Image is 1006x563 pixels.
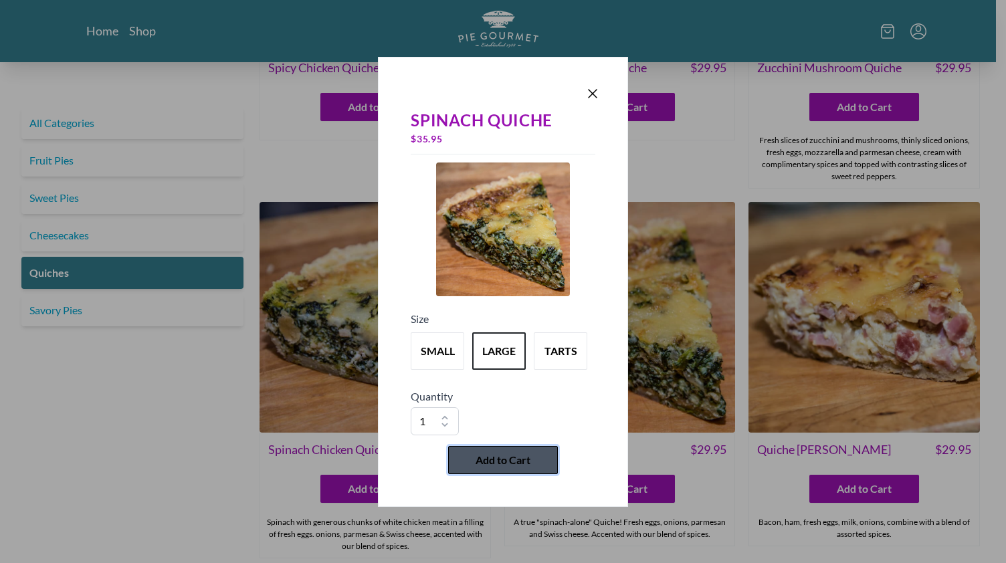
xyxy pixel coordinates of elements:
[436,162,570,300] a: Product Image
[411,332,464,370] button: Variant Swatch
[448,446,558,474] button: Add to Cart
[411,130,595,148] div: $ 35.95
[534,332,587,370] button: Variant Swatch
[585,86,601,102] button: Close panel
[411,111,595,130] div: Spinach Quiche
[472,332,526,370] button: Variant Swatch
[411,311,595,327] h5: Size
[436,162,570,296] img: Product Image
[411,388,595,405] h5: Quantity
[476,452,530,468] span: Add to Cart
